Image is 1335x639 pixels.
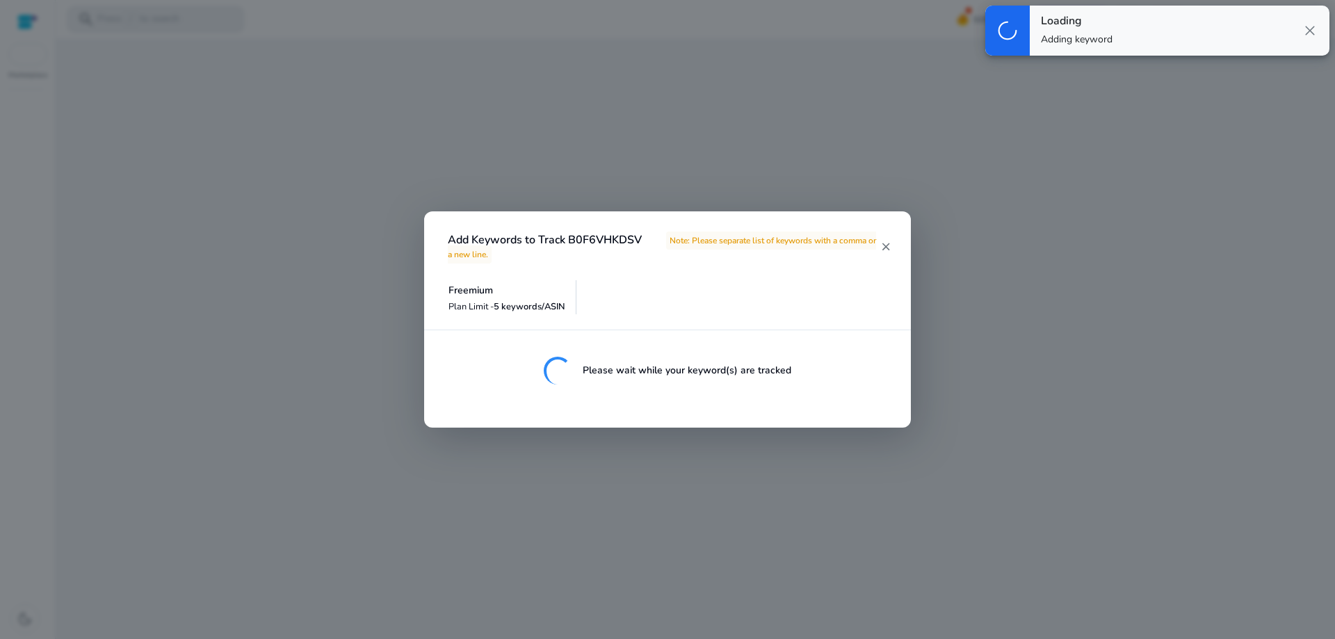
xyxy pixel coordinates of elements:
span: 5 keywords/ASIN [494,300,565,313]
h4: Add Keywords to Track B0F6VHKDSV [448,234,880,260]
p: Adding keyword [1041,33,1112,47]
span: Note: Please separate list of keywords with a comma or a new line. [448,232,876,263]
mat-icon: close [880,241,891,253]
span: progress_activity [996,19,1019,42]
span: close [1302,22,1318,39]
h4: Loading [1041,15,1112,28]
p: Plan Limit - [448,300,565,314]
h5: Please wait while your keyword(s) are tracked [583,365,791,377]
h5: Freemium [448,285,565,297]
